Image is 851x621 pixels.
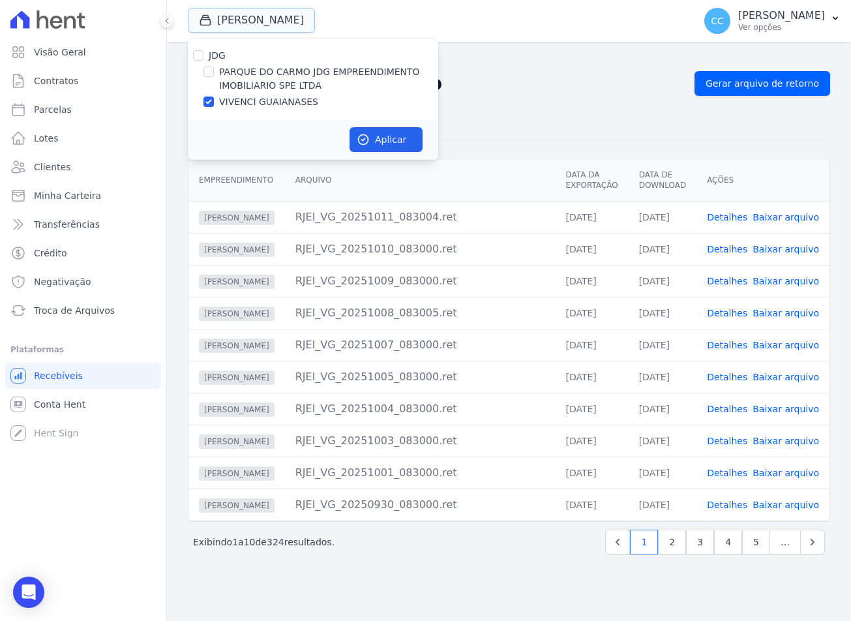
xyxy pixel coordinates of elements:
span: [PERSON_NAME] [199,466,275,481]
span: Crédito [34,247,67,260]
a: Detalhes [707,372,747,382]
a: Conta Hent [5,391,161,417]
a: Detalhes [707,436,747,446]
td: [DATE] [555,233,628,265]
span: [PERSON_NAME] [199,434,275,449]
td: [DATE] [629,297,696,329]
td: [DATE] [555,361,628,393]
span: [PERSON_NAME] [199,275,275,289]
span: Clientes [34,160,70,174]
a: Gerar arquivo de retorno [694,71,830,96]
div: RJEI_VG_20251005_083000.ret [295,369,545,385]
label: JDG [209,50,226,61]
div: RJEI_VG_20251008_083005.ret [295,305,545,321]
a: Previous [605,530,630,554]
div: RJEI_VG_20251011_083004.ret [295,209,545,225]
span: 1 [232,537,238,547]
span: [PERSON_NAME] [199,402,275,417]
span: CC [711,16,724,25]
a: Negativação [5,269,161,295]
a: Clientes [5,154,161,180]
th: Empreendimento [188,159,285,202]
th: Ações [696,159,829,202]
td: [DATE] [555,201,628,233]
span: [PERSON_NAME] [199,307,275,321]
a: Lotes [5,125,161,151]
a: Baixar arquivo [753,500,819,510]
span: Recebíveis [34,369,83,382]
span: Conta Hent [34,398,85,411]
a: Next [800,530,825,554]
button: [PERSON_NAME] [188,8,315,33]
a: Baixar arquivo [753,372,819,382]
div: RJEI_VG_20251007_083000.ret [295,337,545,353]
span: Negativação [34,275,91,288]
a: Recebíveis [5,363,161,389]
a: Troca de Arquivos [5,297,161,324]
span: Troca de Arquivos [34,304,115,317]
a: Detalhes [707,500,747,510]
td: [DATE] [629,361,696,393]
td: [DATE] [629,489,696,521]
span: Transferências [34,218,100,231]
a: Crédito [5,240,161,266]
span: 324 [267,537,284,547]
a: Detalhes [707,244,747,254]
a: 3 [686,530,714,554]
span: Minha Carteira [34,189,101,202]
th: Data da Exportação [555,159,628,202]
p: Exibindo a de resultados. [193,536,335,549]
a: Parcelas [5,97,161,123]
td: [DATE] [555,393,628,425]
a: 1 [630,530,658,554]
a: Minha Carteira [5,183,161,209]
a: Detalhes [707,468,747,478]
td: [DATE] [629,233,696,265]
a: 4 [714,530,742,554]
a: Baixar arquivo [753,308,819,318]
a: Detalhes [707,276,747,286]
div: RJEI_VG_20251003_083000.ret [295,433,545,449]
td: [DATE] [629,393,696,425]
p: [PERSON_NAME] [738,9,825,22]
td: [DATE] [555,425,628,457]
a: Baixar arquivo [753,244,819,254]
td: [DATE] [629,329,696,361]
span: [PERSON_NAME] [199,371,275,385]
div: Open Intercom Messenger [13,577,44,608]
span: Parcelas [34,103,72,116]
div: RJEI_VG_20251004_083000.ret [295,401,545,417]
td: [DATE] [629,201,696,233]
a: Baixar arquivo [753,404,819,414]
nav: Breadcrumb [188,52,830,66]
label: VIVENCI GUAIANASES [219,95,318,109]
th: Data de Download [629,159,696,202]
label: PARQUE DO CARMO JDG EMPREENDIMENTO IMOBILIARIO SPE LTDA [219,65,438,93]
a: 5 [742,530,770,554]
span: Gerar arquivo de retorno [706,77,819,90]
span: Contratos [34,74,78,87]
a: Baixar arquivo [753,212,819,222]
div: RJEI_VG_20251001_083000.ret [295,465,545,481]
a: Contratos [5,68,161,94]
span: [PERSON_NAME] [199,339,275,353]
div: RJEI_VG_20251010_083000.ret [295,241,545,257]
td: [DATE] [629,265,696,297]
span: … [769,530,801,554]
span: [PERSON_NAME] [199,211,275,225]
a: Baixar arquivo [753,468,819,478]
div: RJEI_VG_20251009_083000.ret [295,273,545,289]
span: [PERSON_NAME] [199,243,275,257]
td: [DATE] [555,457,628,489]
div: RJEI_VG_20250930_083000.ret [295,497,545,513]
a: Baixar arquivo [753,276,819,286]
button: Aplicar [350,127,423,152]
a: Transferências [5,211,161,237]
a: Visão Geral [5,39,161,65]
a: 2 [658,530,686,554]
a: Detalhes [707,340,747,350]
p: Ver opções [738,22,825,33]
a: Baixar arquivo [753,340,819,350]
button: CC [PERSON_NAME] Ver opções [694,3,851,39]
span: 10 [244,537,256,547]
